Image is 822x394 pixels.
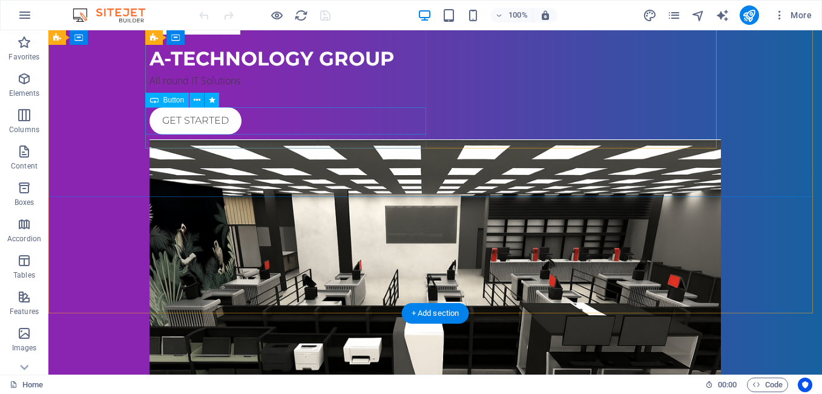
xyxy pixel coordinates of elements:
[294,8,308,22] i: Reload page
[11,161,38,171] p: Content
[10,378,43,392] a: Click to cancel selection. Double-click to open Pages
[15,198,35,207] p: Boxes
[715,8,730,22] button: text_generator
[667,8,681,22] i: Pages (Ctrl+Alt+S)
[70,8,160,22] img: Editor Logo
[10,307,39,316] p: Features
[540,10,551,21] i: On resize automatically adjust zoom level to fit chosen device.
[691,8,705,22] i: Navigator
[163,96,185,104] span: Button
[7,234,41,244] p: Accordion
[715,8,729,22] i: AI Writer
[691,8,706,22] button: navigator
[798,378,812,392] button: Usercentrics
[13,270,35,280] p: Tables
[269,8,284,22] button: Click here to leave preview mode and continue editing
[9,88,40,98] p: Elements
[718,378,737,392] span: 00 00
[774,9,812,21] span: More
[9,125,39,135] p: Columns
[508,8,528,22] h6: 100%
[12,343,37,353] p: Images
[742,8,756,22] i: Publish
[752,378,783,392] span: Code
[705,378,737,392] h6: Session time
[402,303,469,324] div: + Add section
[740,5,759,25] button: publish
[490,8,533,22] button: 100%
[769,5,817,25] button: More
[8,52,39,62] p: Favorites
[726,380,728,389] span: :
[643,8,657,22] i: Design (Ctrl+Alt+Y)
[667,8,682,22] button: pages
[747,378,788,392] button: Code
[294,8,308,22] button: reload
[643,8,657,22] button: design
